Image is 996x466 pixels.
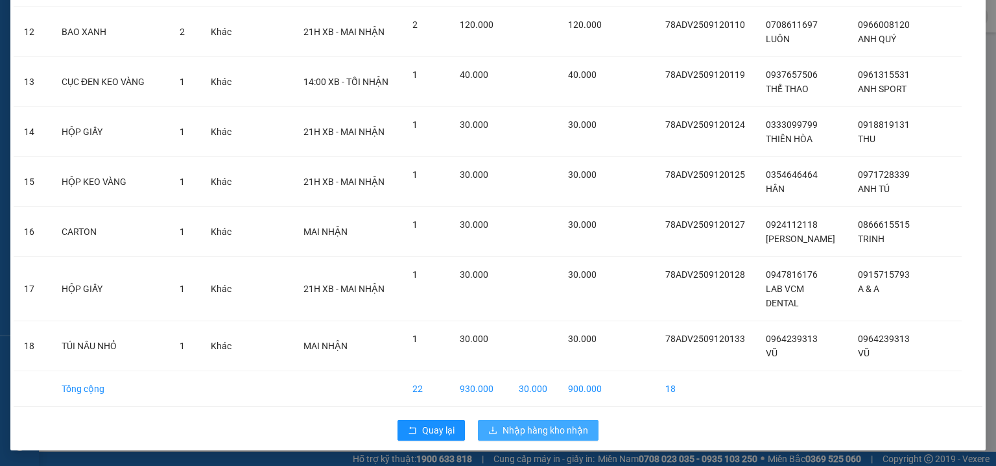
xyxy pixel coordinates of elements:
span: 1 [412,269,418,280]
span: 21H XB - MAI NHẬN [303,177,385,187]
span: 78ADV2509120127 [665,219,745,230]
span: 0966008120 [858,19,910,30]
span: 0937657506 [766,69,818,80]
span: 78ADV2509120119 [665,69,745,80]
span: 78ADV2509120125 [665,169,745,180]
td: 17 [14,257,51,321]
span: A & A [858,284,879,294]
td: Khác [200,107,242,157]
span: 0961315531 [858,69,910,80]
td: 14 [14,107,51,157]
button: downloadNhập hàng kho nhận [478,420,599,441]
td: 16 [14,207,51,257]
span: 1 [412,69,418,80]
span: 1 [180,177,185,187]
span: 40.000 [568,69,597,80]
span: 30.000 [568,334,597,344]
td: 18 [14,321,51,371]
span: 30.000 [460,219,488,230]
span: 30.000 [568,119,597,130]
span: 0354646464 [766,169,818,180]
span: 2 [180,27,185,37]
span: HÂN [766,184,785,194]
span: ANH QUÝ [858,34,896,44]
span: 30.000 [568,269,597,280]
span: 30.000 [460,269,488,280]
td: HỘP GIẤY [51,257,169,321]
span: 1 [180,284,185,294]
span: LUÔN [766,34,790,44]
span: 40.000 [460,69,488,80]
span: 1 [180,77,185,87]
span: LAB VCM DENTAL [766,284,804,308]
span: 0964239313 [858,334,910,344]
td: 15 [14,157,51,207]
span: THU [858,134,875,144]
span: 1 [412,119,418,130]
span: 1 [412,219,418,230]
span: 0924112118 [766,219,818,230]
span: 0971728339 [858,169,910,180]
span: Quay lại [422,423,455,437]
span: 1 [180,127,185,137]
span: 30.000 [460,169,488,180]
span: 30.000 [460,119,488,130]
td: 13 [14,57,51,107]
span: 1 [412,334,418,344]
span: rollback [408,426,417,436]
td: Khác [200,157,242,207]
td: Khác [200,207,242,257]
span: 120.000 [460,19,493,30]
span: download [488,426,497,436]
td: 900.000 [558,371,612,407]
span: 78ADV2509120133 [665,334,745,344]
td: TÚI NÂU NHỎ [51,321,169,371]
button: rollbackQuay lại [397,420,465,441]
span: 2 [412,19,418,30]
span: 30.000 [568,219,597,230]
span: 0915715793 [858,269,910,280]
span: 78ADV2509120128 [665,269,745,280]
td: CARTON [51,207,169,257]
span: Nhập hàng kho nhận [503,423,588,437]
td: Khác [200,57,242,107]
span: ANH SPORT [858,84,907,94]
span: 21H XB - MAI NHẬN [303,284,385,294]
span: 0708611697 [766,19,818,30]
span: 0964239313 [766,334,818,344]
span: 0947816176 [766,269,818,280]
span: VŨ [858,348,870,358]
span: 30.000 [460,334,488,344]
span: 30.000 [568,169,597,180]
td: Khác [200,321,242,371]
span: 78ADV2509120124 [665,119,745,130]
span: 14:00 XB - TỐI NHẬN [303,77,388,87]
span: MAI NHẬN [303,341,348,351]
span: MAI NHẬN [303,227,348,237]
td: 22 [402,371,449,407]
span: 0866615515 [858,219,910,230]
td: Khác [200,7,242,57]
td: HỘP GIẤY [51,107,169,157]
span: 1 [412,169,418,180]
span: 21H XB - MAI NHẬN [303,127,385,137]
td: BAO XANH [51,7,169,57]
span: 0918819131 [858,119,910,130]
td: CỤC ĐEN KEO VÀNG [51,57,169,107]
span: 1 [180,341,185,351]
td: 930.000 [449,371,508,407]
td: Khác [200,257,242,321]
td: 18 [655,371,755,407]
span: 78ADV2509120110 [665,19,745,30]
span: THỂ THAO [766,84,809,94]
span: ANH TÚ [858,184,890,194]
span: [PERSON_NAME] [766,234,835,244]
span: TRINH [858,234,884,244]
span: 21H XB - MAI NHẬN [303,27,385,37]
span: 0333099799 [766,119,818,130]
td: Tổng cộng [51,371,169,407]
span: 120.000 [568,19,602,30]
td: HỘP KEO VÀNG [51,157,169,207]
span: 1 [180,227,185,237]
td: 12 [14,7,51,57]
